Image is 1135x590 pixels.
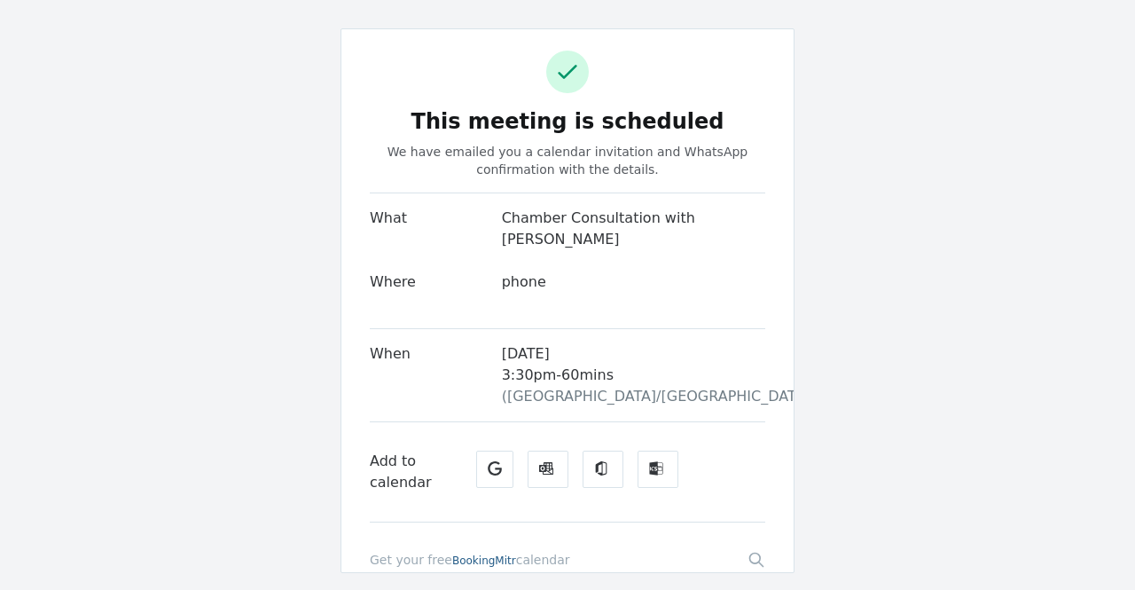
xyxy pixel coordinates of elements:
div: What [370,208,502,271]
div: phone [502,271,765,293]
div: Where [370,271,502,314]
div: When [370,343,502,421]
div: Add to calendar [370,451,469,493]
span: BookingMitr [452,555,516,567]
a: Get your freecalendar [370,551,570,569]
div: [DATE] 3:30pm - 60 mins [502,343,765,407]
span: ( [GEOGRAPHIC_DATA]/[GEOGRAPHIC_DATA] ) [502,388,816,405]
div: Chamber Consultation with [PERSON_NAME] [502,208,765,250]
h3: This meeting is scheduled [370,111,765,132]
p: We have emailed you a calendar invitation and WhatsApp confirmation with the details. [370,143,765,178]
